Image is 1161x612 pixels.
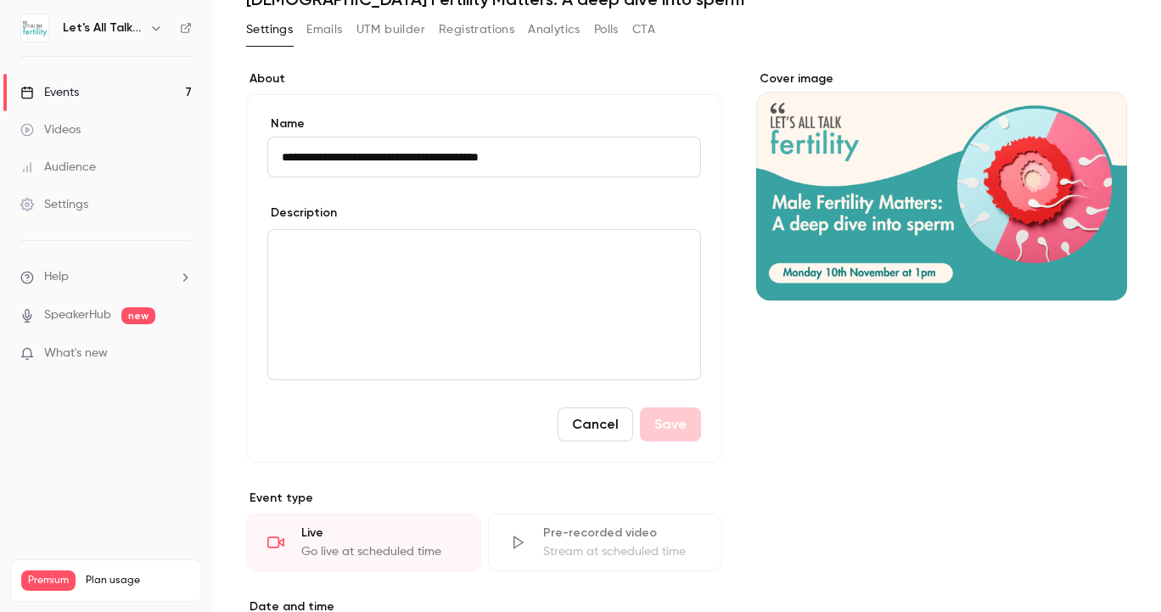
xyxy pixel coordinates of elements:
[20,84,79,101] div: Events
[439,16,514,43] button: Registrations
[356,16,425,43] button: UTM builder
[20,121,81,138] div: Videos
[44,268,69,286] span: Help
[632,16,655,43] button: CTA
[246,70,722,87] label: About
[306,16,342,43] button: Emails
[267,229,701,380] section: description
[86,574,191,587] span: Plan usage
[301,525,460,542] div: Live
[756,70,1127,300] section: Cover image
[44,306,111,324] a: SpeakerHub
[121,307,155,324] span: new
[594,16,619,43] button: Polls
[63,20,143,36] h6: Let's All Talk Fertility Live
[543,543,702,560] div: Stream at scheduled time
[246,16,293,43] button: Settings
[543,525,702,542] div: Pre-recorded video
[20,268,192,286] li: help-dropdown-opener
[558,407,633,441] button: Cancel
[171,346,192,362] iframe: Noticeable Trigger
[756,70,1127,87] label: Cover image
[246,514,481,571] div: LiveGo live at scheduled time
[246,490,722,507] p: Event type
[21,570,76,591] span: Premium
[528,16,580,43] button: Analytics
[267,115,701,132] label: Name
[268,230,700,379] div: editor
[20,159,96,176] div: Audience
[267,205,337,222] label: Description
[301,543,460,560] div: Go live at scheduled time
[20,196,88,213] div: Settings
[21,14,48,42] img: Let's All Talk Fertility Live
[488,514,723,571] div: Pre-recorded videoStream at scheduled time
[44,345,108,362] span: What's new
